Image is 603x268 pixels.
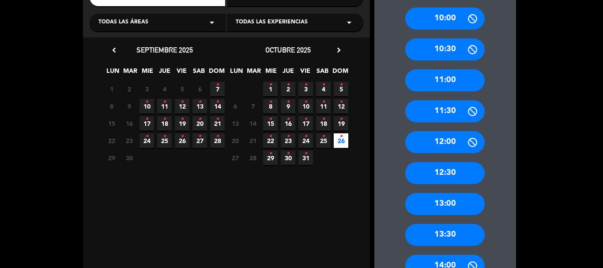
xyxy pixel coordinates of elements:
[104,82,119,96] span: 1
[104,116,119,131] span: 15
[198,112,201,126] i: •
[304,112,307,126] i: •
[286,112,290,126] i: •
[216,129,219,143] i: •
[316,82,331,96] span: 4
[334,45,343,55] i: chevron_right
[122,82,136,96] span: 2
[104,151,119,165] span: 29
[216,112,219,126] i: •
[216,95,219,109] i: •
[304,129,307,143] i: •
[298,116,313,131] span: 17
[136,45,193,54] span: septiembre 2025
[281,82,295,96] span: 2
[405,69,485,91] div: 11:00
[104,99,119,113] span: 8
[316,99,331,113] span: 11
[332,66,347,80] span: DOM
[263,82,278,96] span: 1
[245,99,260,113] span: 7
[122,151,136,165] span: 30
[163,95,166,109] i: •
[175,133,189,148] span: 26
[339,129,343,143] i: •
[229,66,244,80] span: LUN
[192,66,206,80] span: SAB
[245,116,260,131] span: 14
[322,95,325,109] i: •
[322,112,325,126] i: •
[334,82,348,96] span: 5
[228,99,242,113] span: 6
[263,133,278,148] span: 22
[339,78,343,92] i: •
[122,99,136,113] span: 9
[298,151,313,165] span: 31
[123,66,137,80] span: MAR
[322,129,325,143] i: •
[207,17,217,28] i: arrow_drop_down
[122,116,136,131] span: 16
[175,82,189,96] span: 5
[145,95,148,109] i: •
[281,66,295,80] span: JUE
[304,78,307,92] i: •
[245,133,260,148] span: 21
[281,151,295,165] span: 30
[157,82,172,96] span: 4
[139,99,154,113] span: 10
[334,133,348,148] span: 26
[104,133,119,148] span: 22
[269,129,272,143] i: •
[265,45,311,54] span: octubre 2025
[298,99,313,113] span: 10
[192,116,207,131] span: 20
[139,116,154,131] span: 17
[263,116,278,131] span: 15
[405,8,485,30] div: 10:00
[286,147,290,161] i: •
[157,99,172,113] span: 11
[269,112,272,126] i: •
[269,95,272,109] i: •
[405,131,485,153] div: 12:00
[145,129,148,143] i: •
[216,78,219,92] i: •
[192,82,207,96] span: 6
[157,133,172,148] span: 25
[281,133,295,148] span: 23
[286,95,290,109] i: •
[192,133,207,148] span: 27
[298,82,313,96] span: 3
[157,66,172,80] span: JUE
[322,78,325,92] i: •
[281,99,295,113] span: 9
[298,133,313,148] span: 24
[198,95,201,109] i: •
[263,99,278,113] span: 8
[236,18,308,27] span: Todas las experiencias
[210,82,225,96] span: 7
[405,193,485,215] div: 13:00
[339,95,343,109] i: •
[263,151,278,165] span: 29
[98,18,148,27] span: Todas las áreas
[405,100,485,122] div: 11:30
[139,82,154,96] span: 3
[106,66,120,80] span: LUN
[210,116,225,131] span: 21
[192,99,207,113] span: 13
[286,78,290,92] i: •
[245,151,260,165] span: 28
[145,112,148,126] i: •
[140,66,155,80] span: MIE
[316,133,331,148] span: 25
[334,99,348,113] span: 12
[246,66,261,80] span: MAR
[109,45,119,55] i: chevron_left
[344,17,354,28] i: arrow_drop_down
[163,129,166,143] i: •
[286,129,290,143] i: •
[315,66,330,80] span: SAB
